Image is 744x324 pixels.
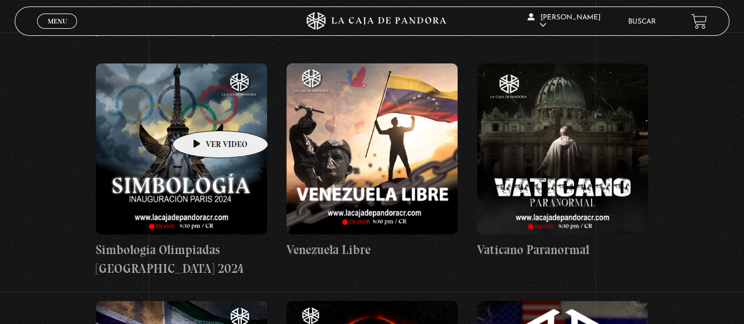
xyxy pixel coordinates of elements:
[628,18,656,25] a: Buscar
[96,241,267,278] h4: Simbología Olimpiadas [GEOGRAPHIC_DATA] 2024
[691,14,707,29] a: View your shopping cart
[477,64,648,259] a: Vaticano Paranormal
[48,18,67,25] span: Menu
[528,14,600,29] span: [PERSON_NAME]
[477,241,648,259] h4: Vaticano Paranormal
[286,64,458,259] a: Venezuela Libre
[96,64,267,278] a: Simbología Olimpiadas [GEOGRAPHIC_DATA] 2024
[44,28,71,36] span: Cerrar
[286,241,458,259] h4: Venezuela Libre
